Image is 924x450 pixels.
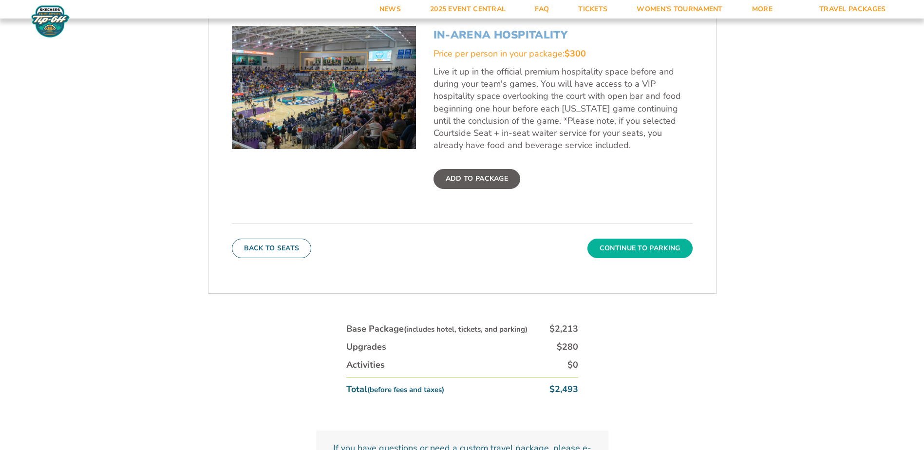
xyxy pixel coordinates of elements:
[587,239,693,258] button: Continue To Parking
[367,385,444,394] small: (before fees and taxes)
[232,26,416,149] img: In-Arena Hospitality
[434,169,520,188] label: Add To Package
[549,323,578,335] div: $2,213
[549,383,578,395] div: $2,493
[567,359,578,371] div: $0
[346,323,528,335] div: Base Package
[434,66,693,151] p: Live it up in the official premium hospitality space before and during your team's games. You wil...
[232,239,312,258] button: Back To Seats
[346,359,385,371] div: Activities
[434,48,693,60] div: Price per person in your package:
[565,48,586,59] span: $300
[346,341,386,353] div: Upgrades
[404,324,528,334] small: (includes hotel, tickets, and parking)
[346,383,444,395] div: Total
[29,5,72,38] img: Fort Myers Tip-Off
[557,341,578,353] div: $280
[434,29,693,41] h3: In-Arena Hospitality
